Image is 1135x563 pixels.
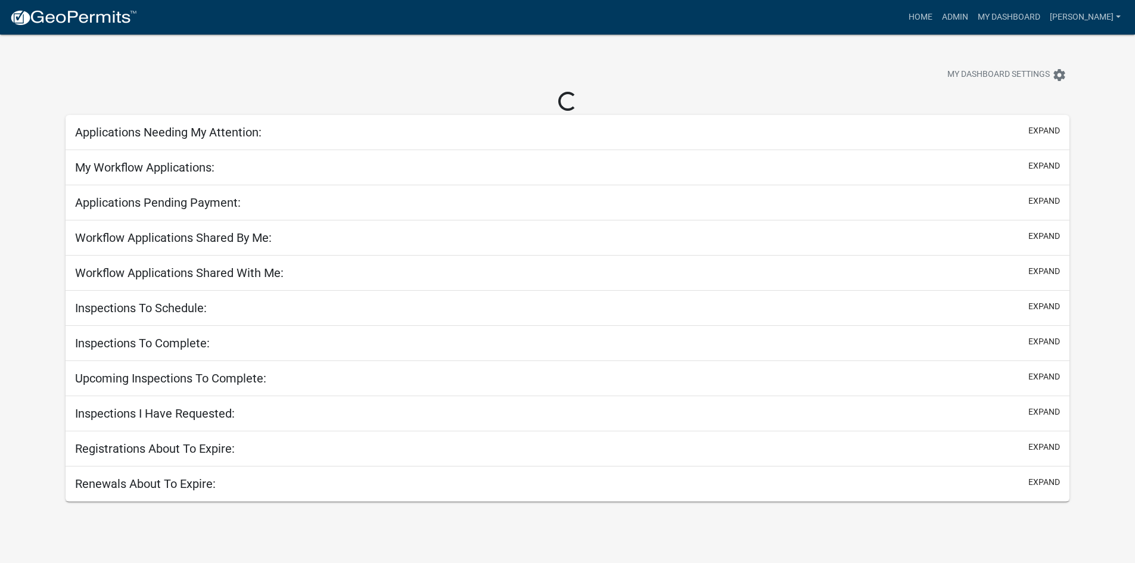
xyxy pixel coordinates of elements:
[75,195,241,210] h5: Applications Pending Payment:
[75,441,235,456] h5: Registrations About To Expire:
[1028,335,1060,348] button: expand
[1028,230,1060,242] button: expand
[1028,265,1060,278] button: expand
[75,231,272,245] h5: Workflow Applications Shared By Me:
[1028,406,1060,418] button: expand
[75,406,235,421] h5: Inspections I Have Requested:
[1028,371,1060,383] button: expand
[1028,476,1060,489] button: expand
[1028,160,1060,172] button: expand
[1028,300,1060,313] button: expand
[1028,441,1060,453] button: expand
[937,6,973,29] a: Admin
[75,160,214,175] h5: My Workflow Applications:
[973,6,1045,29] a: My Dashboard
[1052,68,1066,82] i: settings
[947,68,1050,82] span: My Dashboard Settings
[75,266,284,280] h5: Workflow Applications Shared With Me:
[75,301,207,315] h5: Inspections To Schedule:
[938,63,1076,86] button: My Dashboard Settingssettings
[75,125,262,139] h5: Applications Needing My Attention:
[75,371,266,385] h5: Upcoming Inspections To Complete:
[904,6,937,29] a: Home
[75,336,210,350] h5: Inspections To Complete:
[1028,195,1060,207] button: expand
[1045,6,1125,29] a: [PERSON_NAME]
[75,477,216,491] h5: Renewals About To Expire:
[1028,125,1060,137] button: expand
